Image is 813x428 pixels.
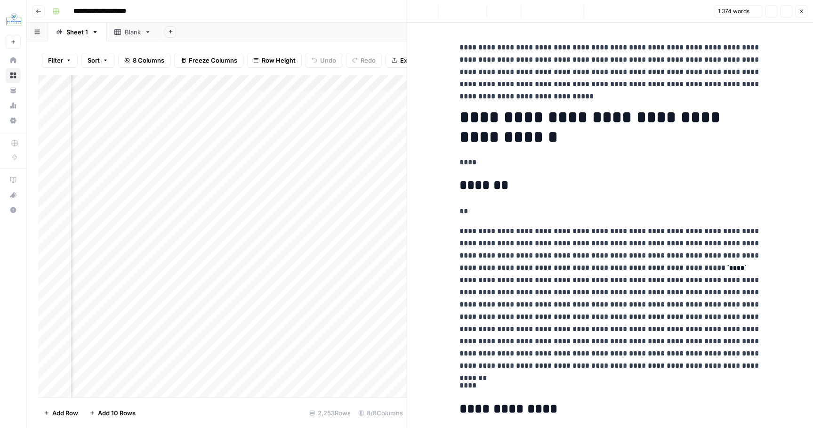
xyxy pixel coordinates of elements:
button: Help + Support [6,202,21,218]
button: Add Row [38,405,84,420]
span: Redo [361,56,376,65]
button: Undo [306,53,342,68]
a: Your Data [6,83,21,98]
span: 1,374 words [718,7,749,16]
div: 8/8 Columns [354,405,407,420]
span: Undo [320,56,336,65]
button: Add 10 Rows [84,405,141,420]
button: 8 Columns [118,53,170,68]
a: Settings [6,113,21,128]
button: Sort [81,53,114,68]
button: Redo [346,53,382,68]
button: What's new? [6,187,21,202]
a: Usage [6,98,21,113]
span: Export CSV [400,56,434,65]
button: Row Height [247,53,302,68]
button: 1,374 words [714,5,762,17]
button: Filter [42,53,78,68]
div: 2,253 Rows [306,405,354,420]
button: Workspace: XYPN [6,8,21,31]
span: Row Height [262,56,296,65]
a: AirOps Academy [6,172,21,187]
button: Export CSV [386,53,440,68]
a: Home [6,53,21,68]
span: Add 10 Rows [98,408,136,418]
img: XYPN Logo [6,11,23,28]
span: 8 Columns [133,56,164,65]
span: Sort [88,56,100,65]
a: Sheet 1 [48,23,106,41]
div: Blank [125,27,141,37]
div: Sheet 1 [66,27,88,37]
button: Freeze Columns [174,53,243,68]
span: Filter [48,56,63,65]
span: Freeze Columns [189,56,237,65]
div: What's new? [6,188,20,202]
a: Blank [106,23,159,41]
span: Add Row [52,408,78,418]
a: Browse [6,68,21,83]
